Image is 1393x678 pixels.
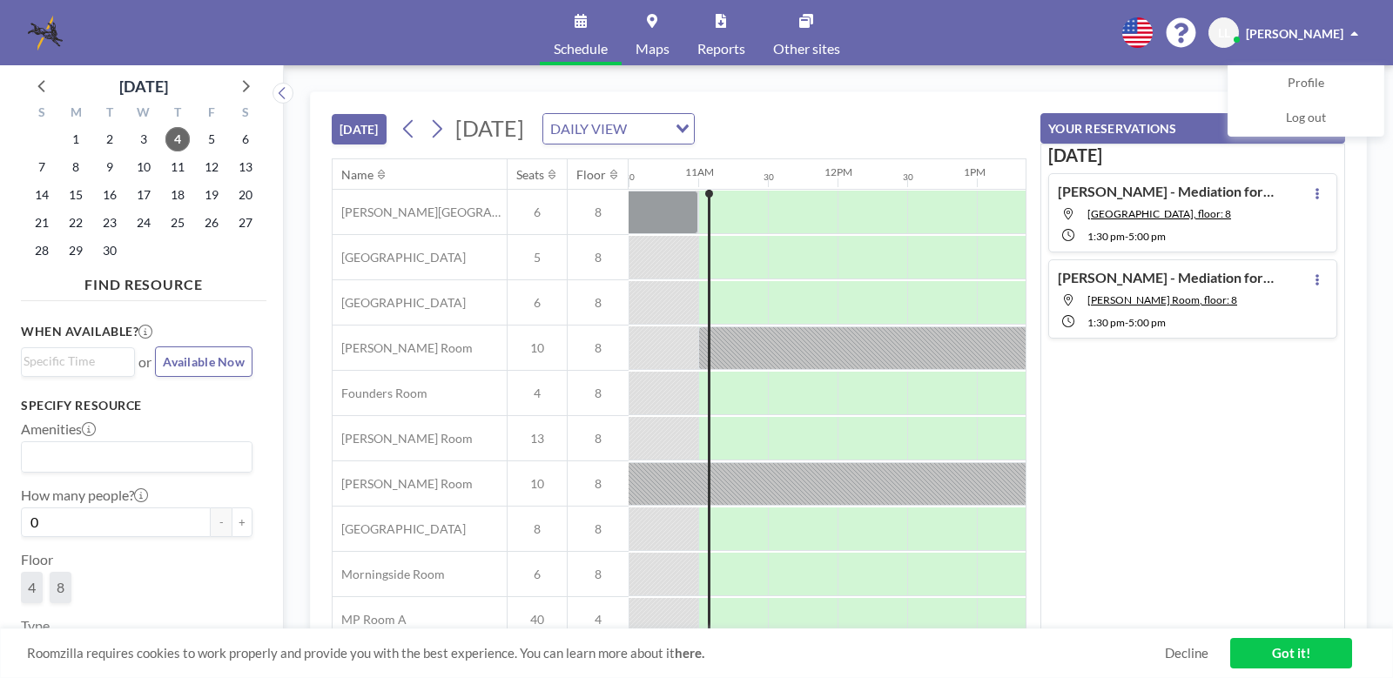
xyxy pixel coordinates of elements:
[508,521,567,537] span: 8
[903,171,913,183] div: 30
[333,567,445,582] span: Morningside Room
[333,521,466,537] span: [GEOGRAPHIC_DATA]
[165,155,190,179] span: Thursday, September 11, 2025
[25,103,59,125] div: S
[773,42,840,56] span: Other sites
[165,211,190,235] span: Thursday, September 25, 2025
[131,155,156,179] span: Wednesday, September 10, 2025
[341,167,373,183] div: Name
[228,103,262,125] div: S
[21,551,53,568] label: Floor
[64,183,88,207] span: Monday, September 15, 2025
[508,295,567,311] span: 6
[568,250,629,265] span: 8
[554,42,608,56] span: Schedule
[636,42,670,56] span: Maps
[64,127,88,151] span: Monday, September 1, 2025
[98,155,122,179] span: Tuesday, September 9, 2025
[93,103,127,125] div: T
[568,295,629,311] span: 8
[568,205,629,220] span: 8
[21,487,148,504] label: How many people?
[333,431,473,446] span: [PERSON_NAME] Room
[824,165,852,178] div: 12PM
[1128,230,1166,243] span: 5:00 PM
[1165,645,1208,661] a: Decline
[508,431,567,446] span: 13
[160,103,194,125] div: T
[138,353,151,371] span: or
[30,211,54,235] span: Sunday, September 21, 2025
[64,211,88,235] span: Monday, September 22, 2025
[1288,75,1324,92] span: Profile
[576,167,606,183] div: Floor
[964,165,986,178] div: 1PM
[233,183,258,207] span: Saturday, September 20, 2025
[199,155,224,179] span: Friday, September 12, 2025
[24,352,124,371] input: Search for option
[21,398,252,413] h3: Specify resource
[333,205,507,220] span: [PERSON_NAME][GEOGRAPHIC_DATA]
[333,476,473,492] span: [PERSON_NAME] Room
[1058,269,1275,286] h4: [PERSON_NAME] - Mediation for [PERSON_NAME] (OC/[PERSON_NAME]'s Room)
[1058,183,1275,200] h4: [PERSON_NAME] - Mediation for [PERSON_NAME] ([PERSON_NAME]'s Room)
[232,507,252,537] button: +
[24,446,242,468] input: Search for option
[697,42,745,56] span: Reports
[59,103,93,125] div: M
[22,442,252,472] div: Search for option
[1228,101,1383,136] a: Log out
[1228,66,1383,101] a: Profile
[543,114,694,144] div: Search for option
[568,567,629,582] span: 8
[1286,110,1326,127] span: Log out
[568,521,629,537] span: 8
[21,420,96,438] label: Amenities
[119,74,168,98] div: [DATE]
[30,238,54,263] span: Sunday, September 28, 2025
[211,507,232,537] button: -
[233,127,258,151] span: Saturday, September 6, 2025
[21,269,266,293] h4: FIND RESOURCE
[131,127,156,151] span: Wednesday, September 3, 2025
[21,617,50,634] label: Type
[568,340,629,356] span: 8
[64,238,88,263] span: Monday, September 29, 2025
[27,645,1165,661] span: Roomzilla requires cookies to work properly and provide you with the best experience. You can lea...
[1128,316,1166,329] span: 5:00 PM
[64,155,88,179] span: Monday, September 8, 2025
[30,155,54,179] span: Sunday, September 7, 2025
[199,127,224,151] span: Friday, September 5, 2025
[333,612,407,628] span: MP Room A
[199,211,224,235] span: Friday, September 26, 2025
[131,211,156,235] span: Wednesday, September 24, 2025
[1048,144,1337,166] h3: [DATE]
[30,183,54,207] span: Sunday, September 14, 2025
[199,183,224,207] span: Friday, September 19, 2025
[333,340,473,356] span: [PERSON_NAME] Room
[28,16,63,50] img: organization-logo
[632,117,665,140] input: Search for option
[233,155,258,179] span: Saturday, September 13, 2025
[98,127,122,151] span: Tuesday, September 2, 2025
[131,183,156,207] span: Wednesday, September 17, 2025
[1087,316,1125,329] span: 1:30 PM
[165,183,190,207] span: Thursday, September 18, 2025
[127,103,161,125] div: W
[333,250,466,265] span: [GEOGRAPHIC_DATA]
[508,205,567,220] span: 6
[1125,230,1128,243] span: -
[508,612,567,628] span: 40
[194,103,228,125] div: F
[568,431,629,446] span: 8
[1087,207,1231,220] span: Buckhead Room, floor: 8
[508,340,567,356] span: 10
[1230,638,1352,668] a: Got it!
[163,354,245,369] span: Available Now
[98,183,122,207] span: Tuesday, September 16, 2025
[568,476,629,492] span: 8
[624,171,635,183] div: 30
[57,579,64,596] span: 8
[332,114,387,144] button: [DATE]
[568,612,629,628] span: 4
